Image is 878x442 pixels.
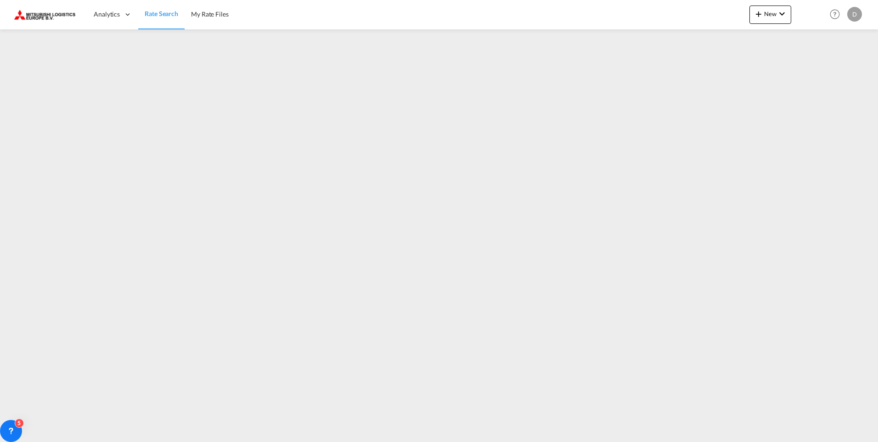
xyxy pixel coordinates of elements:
[145,10,178,17] span: Rate Search
[749,6,791,24] button: icon-plus 400-fgNewicon-chevron-down
[847,7,862,22] div: D
[827,6,843,22] span: Help
[94,10,120,19] span: Analytics
[753,10,788,17] span: New
[777,8,788,19] md-icon: icon-chevron-down
[191,10,229,18] span: My Rate Files
[753,8,764,19] md-icon: icon-plus 400-fg
[14,4,76,25] img: 0def066002f611f0b450c5c881a5d6ed.png
[827,6,847,23] div: Help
